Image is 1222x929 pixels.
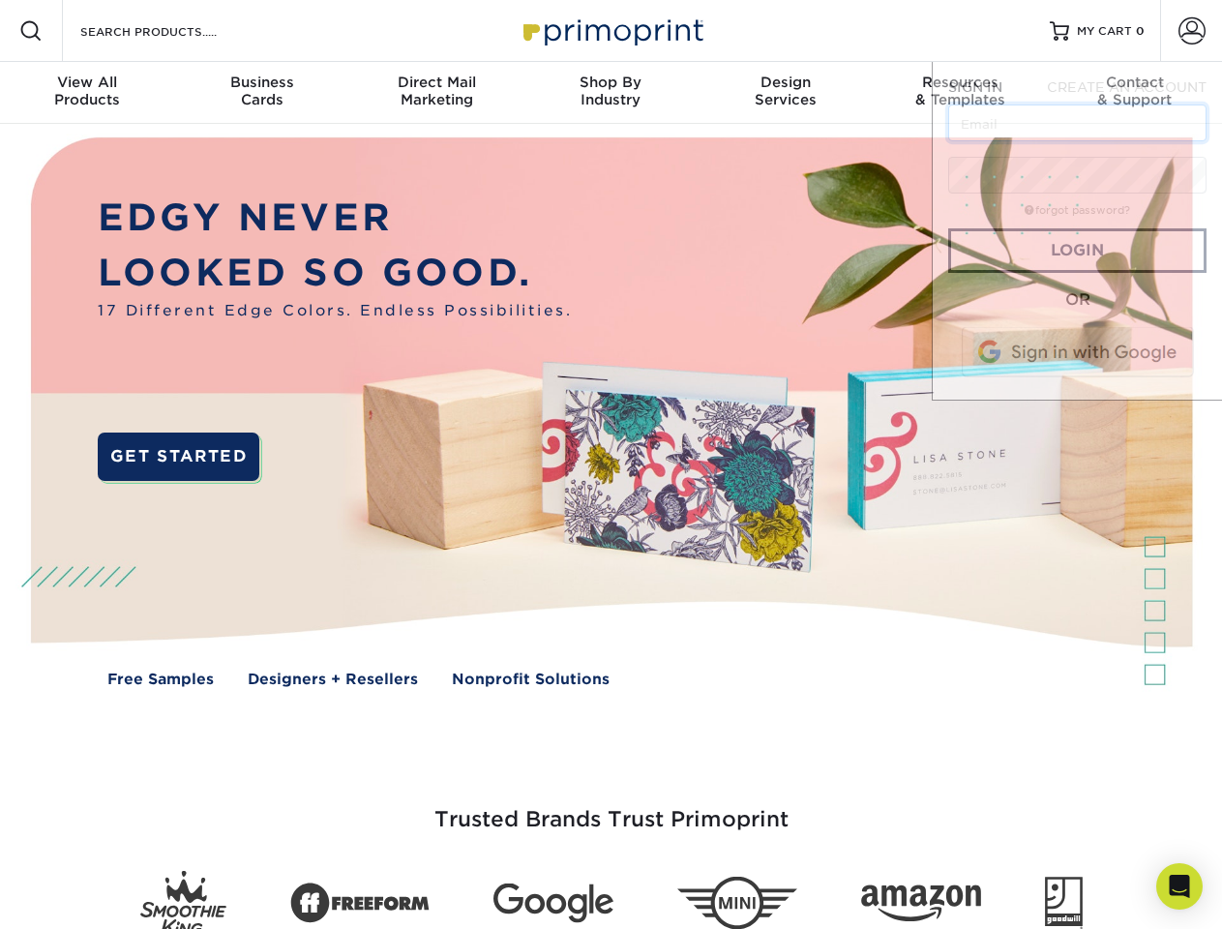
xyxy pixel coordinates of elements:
[1136,24,1145,38] span: 0
[1025,204,1130,217] a: forgot password?
[1077,23,1132,40] span: MY CART
[873,62,1047,124] a: Resources& Templates
[98,191,572,246] p: EDGY NEVER
[948,105,1207,141] input: Email
[523,74,698,91] span: Shop By
[861,885,981,922] img: Amazon
[1156,863,1203,910] div: Open Intercom Messenger
[699,62,873,124] a: DesignServices
[452,669,610,691] a: Nonprofit Solutions
[349,74,523,91] span: Direct Mail
[45,761,1177,855] h3: Trusted Brands Trust Primoprint
[523,62,698,124] a: Shop ByIndustry
[699,74,873,91] span: Design
[107,669,214,691] a: Free Samples
[98,433,259,481] a: GET STARTED
[873,74,1047,91] span: Resources
[248,669,418,691] a: Designers + Resellers
[523,74,698,108] div: Industry
[873,74,1047,108] div: & Templates
[1047,79,1207,95] span: CREATE AN ACCOUNT
[98,300,572,322] span: 17 Different Edge Colors. Endless Possibilities.
[78,19,267,43] input: SEARCH PRODUCTS.....
[98,246,572,301] p: LOOKED SO GOOD.
[948,228,1207,273] a: Login
[174,74,348,91] span: Business
[515,10,708,51] img: Primoprint
[948,79,1002,95] span: SIGN IN
[493,884,613,923] img: Google
[174,62,348,124] a: BusinessCards
[699,74,873,108] div: Services
[174,74,348,108] div: Cards
[349,74,523,108] div: Marketing
[1045,877,1083,929] img: Goodwill
[948,288,1207,312] div: OR
[349,62,523,124] a: Direct MailMarketing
